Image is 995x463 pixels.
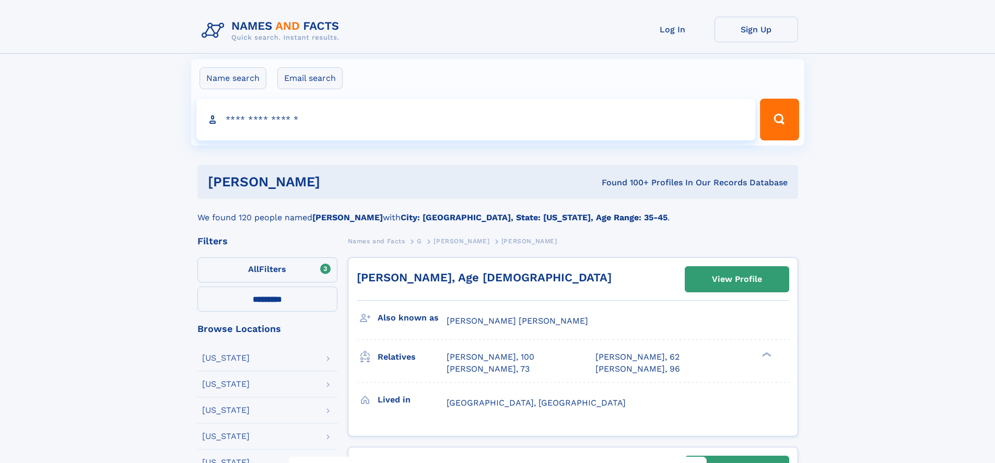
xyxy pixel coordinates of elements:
img: Logo Names and Facts [197,17,348,45]
b: [PERSON_NAME] [312,212,383,222]
a: [PERSON_NAME], Age [DEMOGRAPHIC_DATA] [357,271,612,284]
a: Names and Facts [348,234,405,247]
div: [US_STATE] [202,380,250,388]
h3: Also known as [378,309,447,327]
span: All [248,264,259,274]
button: Search Button [760,99,799,140]
div: ❯ [759,351,772,358]
a: [PERSON_NAME] [434,234,489,247]
label: Email search [277,67,343,89]
span: [PERSON_NAME] [501,238,557,245]
div: [US_STATE] [202,406,250,414]
div: [US_STATE] [202,354,250,362]
a: [PERSON_NAME], 62 [595,351,680,363]
span: [PERSON_NAME] [434,238,489,245]
div: View Profile [712,267,762,291]
span: [GEOGRAPHIC_DATA], [GEOGRAPHIC_DATA] [447,398,626,408]
a: [PERSON_NAME], 96 [595,363,680,375]
label: Filters [197,257,337,282]
h1: [PERSON_NAME] [208,175,461,188]
a: [PERSON_NAME], 73 [447,363,530,375]
div: Found 100+ Profiles In Our Records Database [461,177,788,188]
input: search input [196,99,756,140]
span: G [417,238,422,245]
a: View Profile [685,267,789,292]
a: [PERSON_NAME], 100 [447,351,534,363]
a: G [417,234,422,247]
span: [PERSON_NAME] [PERSON_NAME] [447,316,588,326]
b: City: [GEOGRAPHIC_DATA], State: [US_STATE], Age Range: 35-45 [401,212,668,222]
a: Sign Up [715,17,798,42]
div: Browse Locations [197,324,337,334]
div: [US_STATE] [202,432,250,441]
div: Filters [197,236,337,246]
h3: Relatives [378,348,447,366]
h3: Lived in [378,391,447,409]
a: Log In [631,17,715,42]
div: We found 120 people named with . [197,199,798,224]
label: Name search [200,67,266,89]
